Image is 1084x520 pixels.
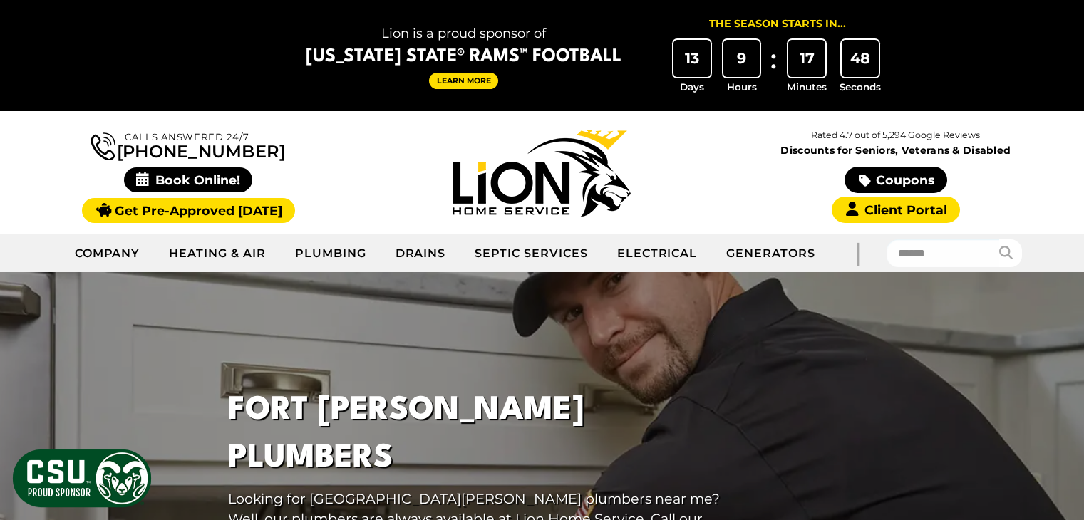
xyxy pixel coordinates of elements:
[306,45,621,69] span: [US_STATE] State® Rams™ Football
[840,80,881,94] span: Seconds
[709,16,846,32] div: The Season Starts in...
[787,80,827,94] span: Minutes
[453,130,631,217] img: Lion Home Service
[830,234,887,272] div: |
[306,22,621,45] span: Lion is a proud sponsor of
[228,387,747,482] h1: Fort [PERSON_NAME] Plumbers
[832,197,960,223] a: Client Portal
[727,80,757,94] span: Hours
[61,236,155,271] a: Company
[155,236,280,271] a: Heating & Air
[91,130,285,160] a: [PHONE_NUMBER]
[722,145,1070,155] span: Discounts for Seniors, Veterans & Disabled
[429,73,499,89] a: Learn More
[174,13,259,98] img: CSU Rams logo
[845,167,947,193] a: Coupons
[719,128,1073,143] p: Rated 4.7 out of 5,294 Google Reviews
[11,447,153,509] img: CSU Sponsor Badge
[673,40,711,77] div: 13
[766,40,780,95] div: :
[124,167,253,192] span: Book Online!
[788,40,825,77] div: 17
[460,236,602,271] a: Septic Services
[381,236,461,271] a: Drains
[603,236,713,271] a: Electrical
[712,236,830,271] a: Generators
[82,198,295,223] a: Get Pre-Approved [DATE]
[680,80,704,94] span: Days
[723,40,760,77] div: 9
[281,236,381,271] a: Plumbing
[842,40,879,77] div: 48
